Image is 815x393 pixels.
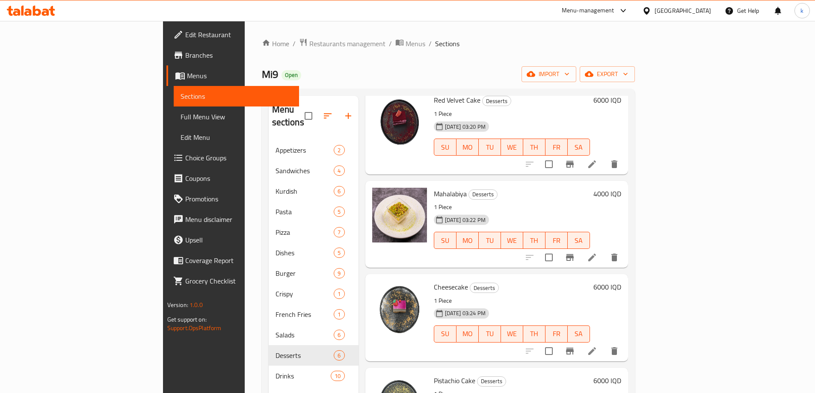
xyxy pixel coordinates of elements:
span: Sandwiches [276,165,334,176]
a: Branches [166,45,299,65]
span: FR [549,234,564,247]
span: Branches [185,50,292,60]
button: Branch-specific-item [560,341,580,361]
span: Edit Menu [181,132,292,142]
span: WE [504,141,520,154]
span: 5 [334,208,344,216]
div: items [331,371,344,381]
span: TU [482,141,498,154]
a: Edit menu item [587,252,597,263]
div: Crispy1 [269,284,359,304]
span: Crispy [276,289,334,299]
a: Menu disclaimer [166,209,299,230]
button: delete [604,341,625,361]
span: Menu disclaimer [185,214,292,225]
span: SA [571,141,587,154]
button: WE [501,325,523,343]
div: Desserts6 [269,345,359,366]
a: Choice Groups [166,148,299,168]
span: 2 [334,146,344,154]
button: TU [479,139,501,156]
a: Sections [174,86,299,106]
div: items [334,145,344,155]
div: Salads6 [269,325,359,345]
span: Menus [406,38,425,49]
span: k [800,6,803,15]
img: Mahalabiya [372,188,427,242]
span: SU [438,234,453,247]
div: items [334,350,344,360]
a: Menus [166,65,299,86]
div: items [334,309,344,319]
img: Cheesecake [372,281,427,336]
span: Sort sections [317,106,338,126]
span: Restaurants management [309,38,385,49]
span: 6 [334,187,344,195]
div: Menu-management [562,6,614,16]
span: SA [571,328,587,340]
span: Cheesecake [434,281,468,293]
div: Sandwiches4 [269,160,359,181]
span: 6 [334,331,344,339]
a: Support.OpsPlatform [167,322,222,334]
a: Restaurants management [299,38,385,49]
a: Coupons [166,168,299,189]
span: 5 [334,249,344,257]
a: Full Menu View [174,106,299,127]
span: FR [549,141,564,154]
span: Drinks [276,371,331,381]
button: SU [434,139,456,156]
span: FR [549,328,564,340]
span: Coverage Report [185,255,292,266]
div: Pizza7 [269,222,359,242]
button: Branch-specific-item [560,154,580,174]
a: Grocery Checklist [166,271,299,291]
span: Full Menu View [181,112,292,122]
span: [DATE] 03:22 PM [442,216,489,224]
span: 10 [331,372,344,380]
span: Salads [276,330,334,340]
span: TU [482,328,498,340]
a: Menus [395,38,425,49]
span: MO [460,328,475,340]
a: Edit menu item [587,159,597,169]
div: Kurdish6 [269,181,359,201]
span: Desserts [470,283,498,293]
span: 7 [334,228,344,236]
button: SA [568,139,590,156]
div: items [334,207,344,217]
span: Desserts [469,189,497,199]
span: Select all sections [299,107,317,125]
span: 1 [334,290,344,298]
div: items [334,248,344,258]
div: Pasta5 [269,201,359,222]
button: TH [523,139,545,156]
div: Drinks10 [269,366,359,386]
span: Burger [276,268,334,278]
span: 9 [334,269,344,278]
span: Appetizers [276,145,334,155]
button: delete [604,154,625,174]
span: Red Velvet Cake [434,94,480,106]
div: Pizza [276,227,334,237]
span: 1 [334,310,344,319]
a: Promotions [166,189,299,209]
a: Edit Menu [174,127,299,148]
span: MO [460,234,475,247]
button: Add section [338,106,359,126]
span: TH [527,234,542,247]
button: delete [604,247,625,268]
a: Edit Restaurant [166,24,299,45]
span: Promotions [185,194,292,204]
nav: Menu sections [269,136,359,390]
span: Dishes [276,248,334,258]
span: Edit Restaurant [185,30,292,40]
p: 1 Piece [434,109,590,119]
div: items [334,268,344,278]
p: 1 Piece [434,295,590,306]
span: TH [527,328,542,340]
